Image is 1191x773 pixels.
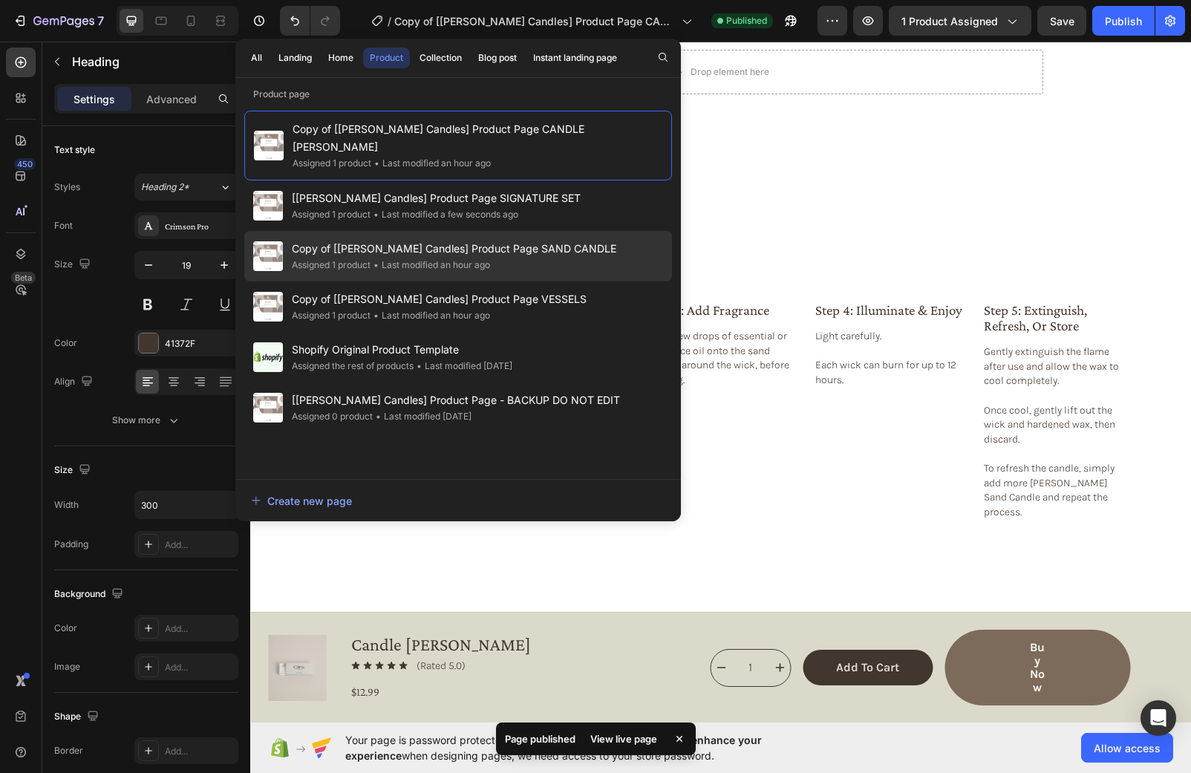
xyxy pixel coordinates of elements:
div: Font [54,219,73,232]
input: Auto [135,492,238,518]
p: To refresh the candle, simply add more [PERSON_NAME] Sand Candle and repeat the process. [734,420,881,477]
span: • [373,259,379,270]
span: • [417,360,422,371]
div: Collection [420,51,462,65]
div: Size [54,255,94,275]
div: Drop element here [440,25,519,36]
div: Product [370,51,403,65]
p: Once cool, gently lift out the wick and hardened wax, then discard. [734,362,881,405]
div: Size [54,460,94,480]
span: Copy of [[PERSON_NAME] Candles] Product Page VESSELS [292,290,587,308]
div: Buy now [777,599,797,653]
div: Padding [54,538,88,551]
button: 7 [6,6,111,36]
span: • [376,411,381,422]
button: Buy now [694,588,880,664]
span: Copy of [[PERSON_NAME] Candles] Product Page CANDLE [PERSON_NAME] [394,13,676,29]
p: Insert the candle wick into the center, leaving 0.5–1 cm exposed above the surface. [228,287,376,331]
button: Create new page [250,486,666,515]
button: All [244,48,269,68]
button: Publish [1092,6,1155,36]
button: Heading 2* [134,174,238,200]
span: [[PERSON_NAME] Candles] Product Page - BACKUP DO NOT EDIT [292,391,620,409]
div: View live page [581,728,666,749]
div: Landing [278,51,312,65]
div: Assigned 1 product [292,207,371,222]
div: Add... [165,661,235,674]
button: Allow access [1081,733,1173,763]
h2: step 5: extinguish, refresh, or store [732,260,883,294]
div: 41372F [165,337,235,350]
div: Blog post [478,51,517,65]
div: Color [54,622,77,635]
span: Your page is password protected. To when designing pages, we need access to your store password. [345,732,820,763]
p: Heading [72,53,232,71]
div: Assigned 1 product [292,258,371,273]
span: • [373,310,379,321]
div: Last modified [DATE] [414,359,512,374]
p: Advanced [146,91,197,107]
div: Last modified [DATE] [373,409,471,424]
span: Heading 2* [141,180,189,194]
div: Crimson Pro [165,220,235,233]
div: Add... [165,538,235,552]
div: Width [54,498,79,512]
span: Save [1050,15,1074,27]
div: Open Intercom Messenger [1141,700,1176,736]
button: Add to cart [552,608,682,644]
button: Show more [54,407,238,434]
button: Landing [272,48,319,68]
div: Show more [112,413,181,428]
div: Assigned 0 product [292,409,373,424]
iframe: Design area [250,42,1191,723]
div: Create new page [251,493,352,509]
div: Add... [165,745,235,758]
p: Light carefully. [565,287,713,302]
div: Heading [76,286,117,299]
span: / [388,13,391,29]
p: Gently extinguish the flame after use and allow the wax to cool completely. [734,303,881,347]
button: Save [1037,6,1086,36]
h2: step 3: add fragrance [395,260,546,278]
div: Border [54,744,83,757]
div: 450 [14,158,36,170]
div: Assigned the rest of products [292,359,414,374]
button: Collection [413,48,469,68]
span: [[PERSON_NAME] Candles] Product Page SIGNATURE SET [292,189,581,207]
span: • [374,157,379,169]
h2: step 2: insert candle wick [226,260,377,278]
p: step 1: pour sand Candle [59,261,207,277]
p: Each wick can burn for up to 12 hours. [565,316,713,360]
p: Add a few drops of essential or fragrance oil onto the sand candle, around the wick, before light... [397,287,544,345]
div: Add to cart [586,619,649,633]
span: Copy of [[PERSON_NAME] Candles] Product Page CANDLE [PERSON_NAME] [293,120,662,156]
p: Ensure the base of the wick sits at least 1–2 cm above the bottom of the vessel to prevent wax fr... [228,346,376,404]
div: Assigned 1 product [292,308,371,323]
button: Product [363,48,410,68]
button: 1 product assigned [889,6,1031,36]
div: Image [54,660,80,673]
div: All [251,51,262,65]
p: Settings [74,91,115,107]
div: Publish [1105,13,1142,29]
span: 1 product assigned [901,13,998,29]
div: Home [328,51,353,65]
span: Copy of [[PERSON_NAME] Candles] Product Page SAND CANDLE [292,240,616,258]
div: Align [54,372,96,392]
div: Last modified a few seconds ago [371,207,518,222]
span: • [373,209,379,220]
div: Background [54,584,126,604]
div: Shape [54,707,102,727]
h2: step 4: illuminate & enjoy [564,260,714,278]
button: Instant landing page [526,48,624,68]
span: Shopify Original Product Template [292,341,512,359]
div: Last modified an hour ago [371,308,490,323]
p: Fill it 2/3 full with your [PERSON_NAME] Sand Candle. [59,331,207,360]
div: Assigned 1 product [293,156,371,171]
div: Add... [165,622,235,636]
div: Last modified an hour ago [371,258,490,273]
div: Undo/Redo [280,6,340,36]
